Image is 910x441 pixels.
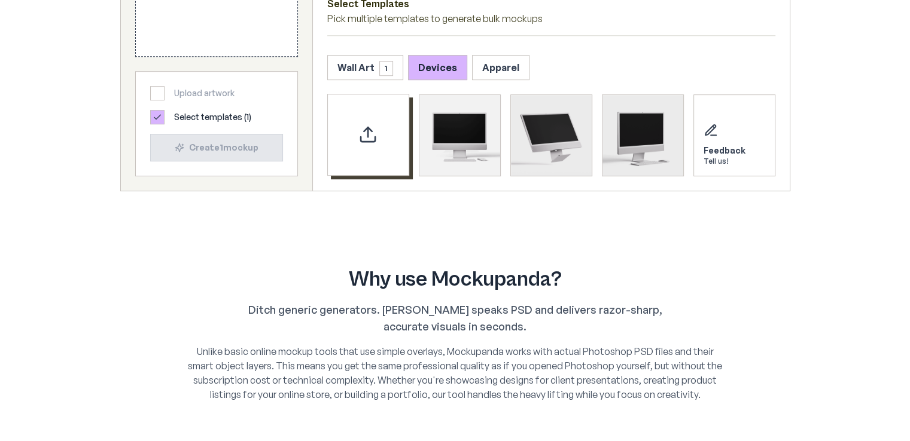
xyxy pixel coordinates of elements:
div: Select template iMac Mockup 1 [419,94,501,176]
img: iMac Mockup 2 [511,95,592,176]
button: Apparel [472,55,529,80]
h2: Why use Mockupanda? [139,268,771,292]
span: Upload artwork [174,87,235,99]
p: Unlike basic online mockup tools that use simple overlays, Mockupanda works with actual Photoshop... [187,344,723,402]
span: Select templates ( 1 ) [174,111,251,123]
button: Devices [408,55,467,80]
button: Wall Art1 [327,55,403,80]
div: Upload custom PSD template [327,94,409,176]
p: Ditch generic generators. [PERSON_NAME] speaks PSD and delivers razor-sharp, accurate visuals in ... [226,301,685,335]
div: Send feedback [693,94,775,176]
div: Tell us! [704,157,745,166]
div: Feedback [704,145,745,157]
button: Create1mockup [150,134,283,161]
img: iMac Mockup 3 [602,95,683,176]
div: Select template iMac Mockup 3 [602,94,684,176]
p: Pick multiple templates to generate bulk mockups [327,11,775,26]
div: Select template iMac Mockup 2 [510,94,592,176]
img: iMac Mockup 1 [419,95,500,176]
div: Create 1 mockup [160,142,273,154]
span: 1 [379,61,393,76]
